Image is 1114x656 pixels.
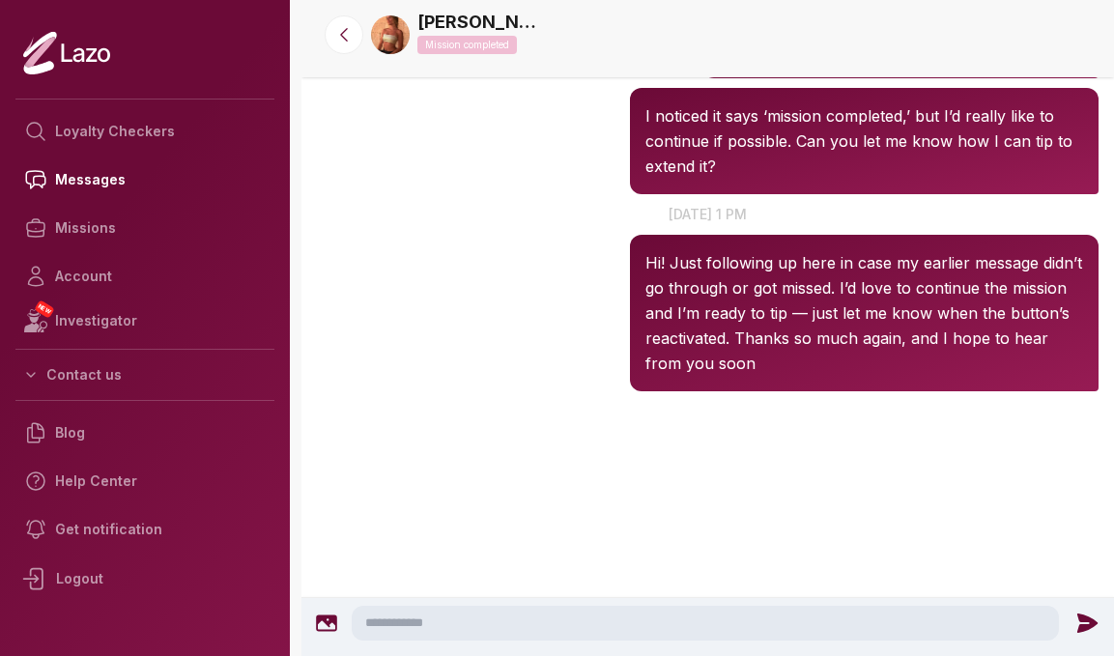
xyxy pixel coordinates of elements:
[15,554,274,604] div: Logout
[417,9,543,36] a: [PERSON_NAME]
[15,107,274,156] a: Loyalty Checkers
[301,204,1114,224] p: [DATE] 1 pm
[15,357,274,392] button: Contact us
[645,250,1083,376] p: Hi! Just following up here in case my earlier message didn’t go through or got missed. I’d love t...
[15,300,274,341] a: NEWInvestigator
[15,409,274,457] a: Blog
[15,457,274,505] a: Help Center
[15,505,274,554] a: Get notification
[15,156,274,204] a: Messages
[417,36,517,54] p: Mission completed
[371,15,410,54] img: 5dd41377-3645-4864-a336-8eda7bc24f8f
[15,204,274,252] a: Missions
[34,299,55,319] span: NEW
[15,252,274,300] a: Account
[645,103,1083,179] p: I noticed it says ‘mission completed,’ but I’d really like to continue if possible. Can you let m...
